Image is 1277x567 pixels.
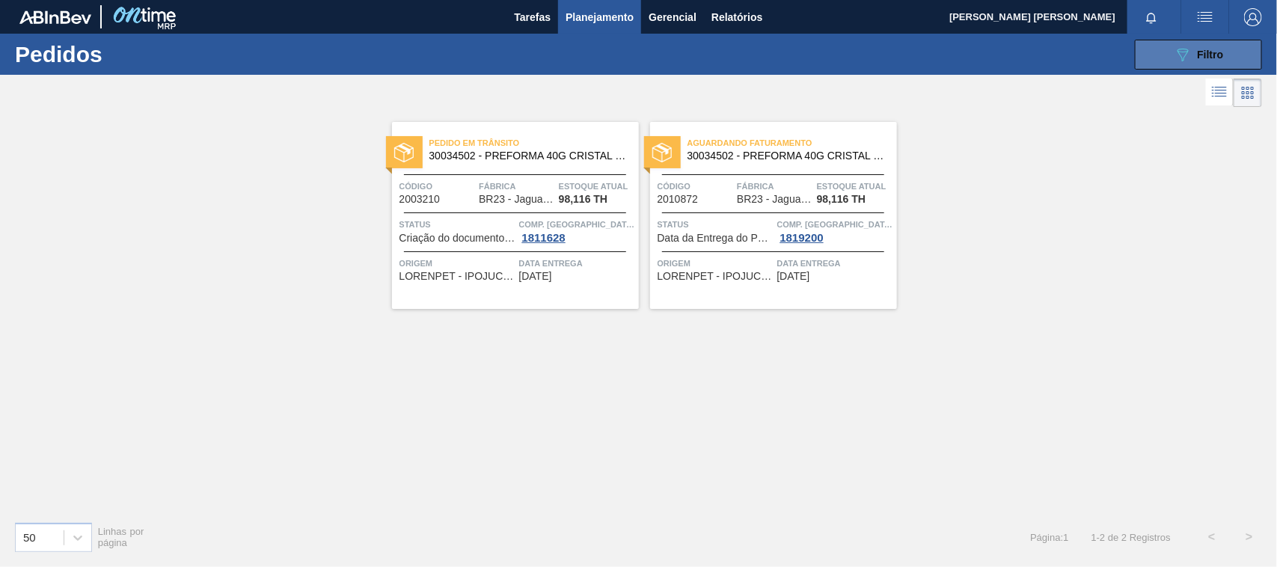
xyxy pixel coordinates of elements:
[519,217,635,244] a: Comp. [GEOGRAPHIC_DATA]1811628
[688,150,885,162] span: 30034502 - PREFORMA 40G CRISTAL 60% REC
[777,256,893,271] span: Data entrega
[777,232,827,244] div: 1819200
[777,271,810,282] span: 02/09/2025
[1091,532,1171,543] span: 1 - 2 de 2 Registros
[737,179,813,194] span: Fábrica
[1127,7,1175,28] button: Notificações
[394,143,414,162] img: status
[23,531,36,544] div: 50
[658,256,774,271] span: Origem
[519,217,635,232] span: Comp. Carga
[777,217,893,232] span: Comp. Carga
[1244,8,1262,26] img: Logout
[1196,8,1214,26] img: userActions
[639,122,897,309] a: statusAguardando Faturamento30034502 - PREFORMA 40G CRISTAL 60% RECCódigo2010872FábricaBR23 - Jag...
[658,194,699,205] span: 2010872
[566,8,634,26] span: Planejamento
[688,135,897,150] span: Aguardando Faturamento
[399,271,515,282] span: LORENPET - IPOJUCA (PE)
[777,217,893,244] a: Comp. [GEOGRAPHIC_DATA]1819200
[1234,79,1262,107] div: Visão em Cards
[519,232,569,244] div: 1811628
[19,10,91,24] img: TNhmsLtSVTkK8tSr43FrP2fwEKptu5GPRR3wAAAABJRU5ErkJggg==
[817,194,866,205] span: 98,116 TH
[399,256,515,271] span: Origem
[479,194,554,205] span: BR23 - Jaguariúna
[1193,518,1231,556] button: <
[15,46,234,63] h1: Pedidos
[399,233,515,244] span: Criação do documento VIM
[559,194,607,205] span: 98,116 TH
[649,8,696,26] span: Gerencial
[429,135,639,150] span: Pedido em Trânsito
[658,233,774,244] span: Data da Entrega do Pedido Atrasada
[381,122,639,309] a: statusPedido em Trânsito30034502 - PREFORMA 40G CRISTAL 60% RECCódigo2003210FábricaBR23 - Jaguari...
[1135,40,1262,70] button: Filtro
[399,217,515,232] span: Status
[737,194,812,205] span: BR23 - Jaguariúna
[399,179,476,194] span: Código
[658,217,774,232] span: Status
[711,8,762,26] span: Relatórios
[519,271,552,282] span: 21/08/2025
[479,179,555,194] span: Fábrica
[429,150,627,162] span: 30034502 - PREFORMA 40G CRISTAL 60% REC
[399,194,441,205] span: 2003210
[658,179,734,194] span: Código
[519,256,635,271] span: Data entrega
[1206,79,1234,107] div: Visão em Lista
[817,179,893,194] span: Estoque atual
[658,271,774,282] span: LORENPET - IPOJUCA (PE)
[559,179,635,194] span: Estoque atual
[1198,49,1224,61] span: Filtro
[652,143,672,162] img: status
[514,8,551,26] span: Tarefas
[1231,518,1268,556] button: >
[1030,532,1068,543] span: Página : 1
[98,526,144,548] span: Linhas por página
